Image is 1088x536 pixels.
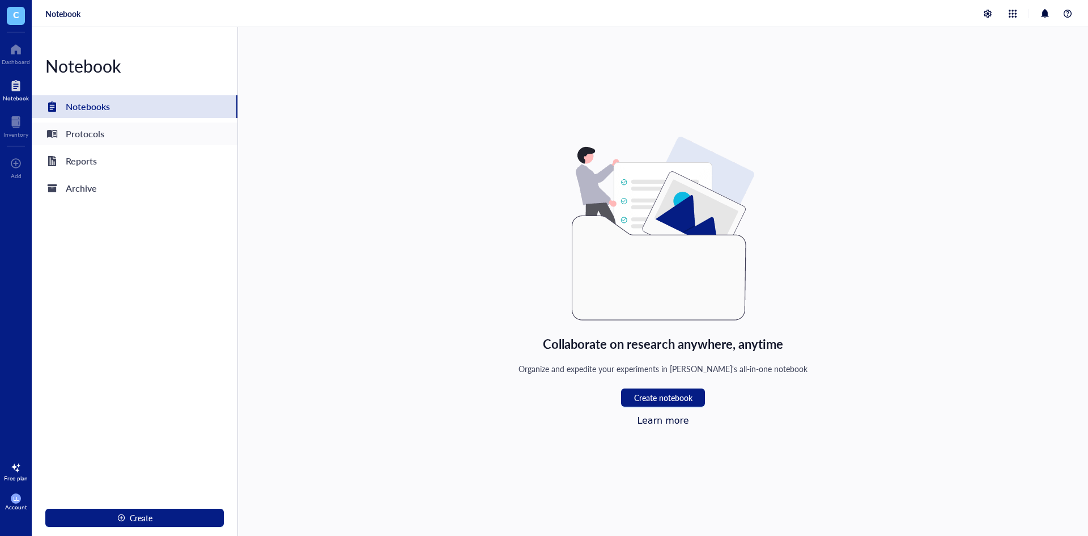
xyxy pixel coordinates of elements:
[11,172,22,179] div: Add
[32,150,237,172] a: Reports
[637,415,688,426] a: Learn more
[66,126,104,142] div: Protocols
[3,77,29,102] a: Notebook
[634,393,692,402] span: Create notebook
[543,334,784,353] div: Collaborate on research anywhere, anytime
[130,513,152,522] span: Create
[2,58,30,65] div: Dashboard
[32,123,237,145] a: Protocols
[3,131,28,138] div: Inventory
[621,389,705,407] button: Create notebook
[3,113,28,138] a: Inventory
[3,95,29,102] div: Notebook
[45,9,80,19] a: Notebook
[572,137,754,320] img: Empty state
[66,153,97,169] div: Reports
[32,95,237,118] a: Notebooks
[5,504,27,510] div: Account
[518,362,808,375] div: Organize and expedite your experiments in [PERSON_NAME]'s all-in-one notebook
[2,40,30,65] a: Dashboard
[66,99,110,115] div: Notebooks
[13,495,19,502] span: LL
[32,54,237,77] div: Notebook
[13,7,19,22] span: C
[66,180,97,196] div: Archive
[32,177,237,200] a: Archive
[4,475,28,482] div: Free plan
[45,509,224,527] button: Create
